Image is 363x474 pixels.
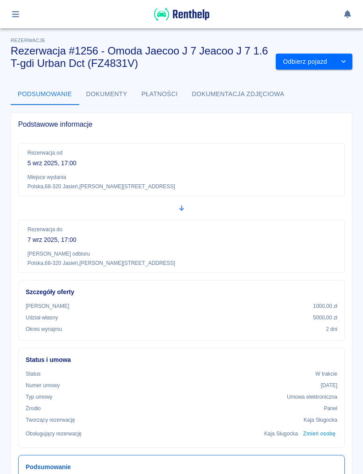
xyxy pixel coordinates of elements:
p: Rezerwacja od [27,149,336,157]
span: Rezerwacje [11,38,45,43]
p: Miejsce wydania [27,173,336,181]
h6: Szczegóły oferty [26,288,337,297]
button: Dokumentacja zdjęciowa [185,84,292,105]
button: drop-down [335,54,352,70]
p: 2 dni [326,325,337,333]
p: 5000,00 zł [313,314,337,322]
p: [DATE] [321,381,337,389]
p: Tworzący rezerwację [26,416,75,424]
p: Numer umowy [26,381,60,389]
h3: Rezerwacja #1256 - Omoda Jaecoo J 7 Jeacoo J 7 1.6 T-gdi Urban Dct (FZ4831V) [11,45,269,70]
p: Udział własny [26,314,58,322]
h6: Podsumowanie [26,462,337,472]
p: Polska , 68-320 Jasień , [PERSON_NAME][STREET_ADDRESS] [27,183,336,190]
p: Status [26,370,41,378]
button: Dokumenty [79,84,135,105]
p: [PERSON_NAME] odbioru [27,250,336,258]
span: Podstawowe informacje [18,120,345,129]
p: Panel [324,404,338,412]
p: Kaja Sługocka [304,416,337,424]
p: Polska , 68-320 Jasień , [PERSON_NAME][STREET_ADDRESS] [27,260,336,267]
img: Renthelp logo [154,7,209,22]
p: Obsługujący rezerwację [26,430,82,438]
p: Typ umowy [26,393,52,401]
p: Żrodło [26,404,41,412]
h6: Status i umowa [26,355,337,365]
p: Umowa elektroniczna [287,393,337,401]
button: Odbierz pojazd [276,54,335,70]
p: Rezerwacja do [27,225,336,233]
p: Okres wynajmu [26,325,62,333]
a: Renthelp logo [154,16,209,23]
p: 7 wrz 2025, 17:00 [27,235,336,245]
button: Zmień osobę [301,427,337,440]
p: Kaja Sługocka [264,430,298,438]
p: 1000,00 zł [313,302,337,310]
button: Podsumowanie [11,84,79,105]
button: Płatności [135,84,185,105]
p: W trakcie [315,370,337,378]
p: [PERSON_NAME] [26,302,69,310]
p: 5 wrz 2025, 17:00 [27,159,336,168]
